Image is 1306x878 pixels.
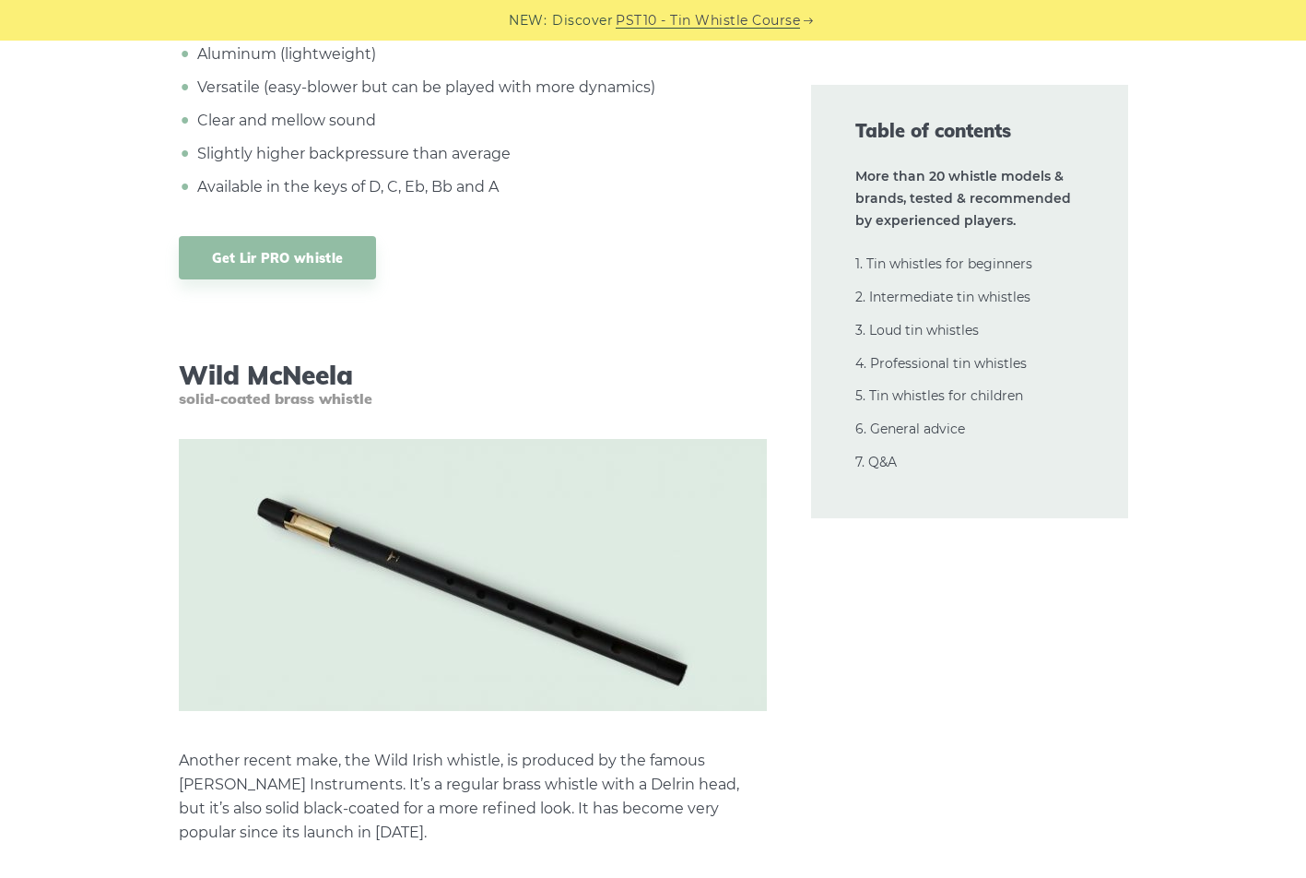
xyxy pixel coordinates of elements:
a: 5. Tin whistles for children [855,387,1023,404]
li: Aluminum (lightweight) [193,42,767,66]
a: Get Lir PRO whistle [179,236,377,279]
li: Versatile (easy-blower but can be played with more dynamics) [193,76,767,100]
span: solid-coated brass whistle [179,390,767,408]
img: McNeela's Wild Tin Whistle [179,439,767,711]
span: Discover [552,10,613,31]
li: Slightly higher backpressure than average [193,142,767,166]
li: Available in the keys of D, C, Eb, Bb and A [193,175,767,199]
a: 2. Intermediate tin whistles [855,289,1030,305]
span: NEW: [509,10,547,31]
h3: Wild McNeela [179,360,767,409]
strong: More than 20 whistle models & brands, tested & recommended by experienced players. [855,168,1071,229]
a: 3. Loud tin whistles [855,322,979,338]
a: 4. Professional tin whistles [855,355,1027,372]
span: Table of contents [855,118,1084,144]
li: Clear and mellow sound [193,109,767,133]
a: PST10 - Tin Whistle Course [616,10,800,31]
a: 1. Tin whistles for beginners [855,255,1032,272]
p: Another recent make, the Wild Irish whistle, is produced by the famous [PERSON_NAME] Instruments.... [179,749,767,845]
a: 7. Q&A [855,454,897,470]
a: 6. General advice [855,421,965,437]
